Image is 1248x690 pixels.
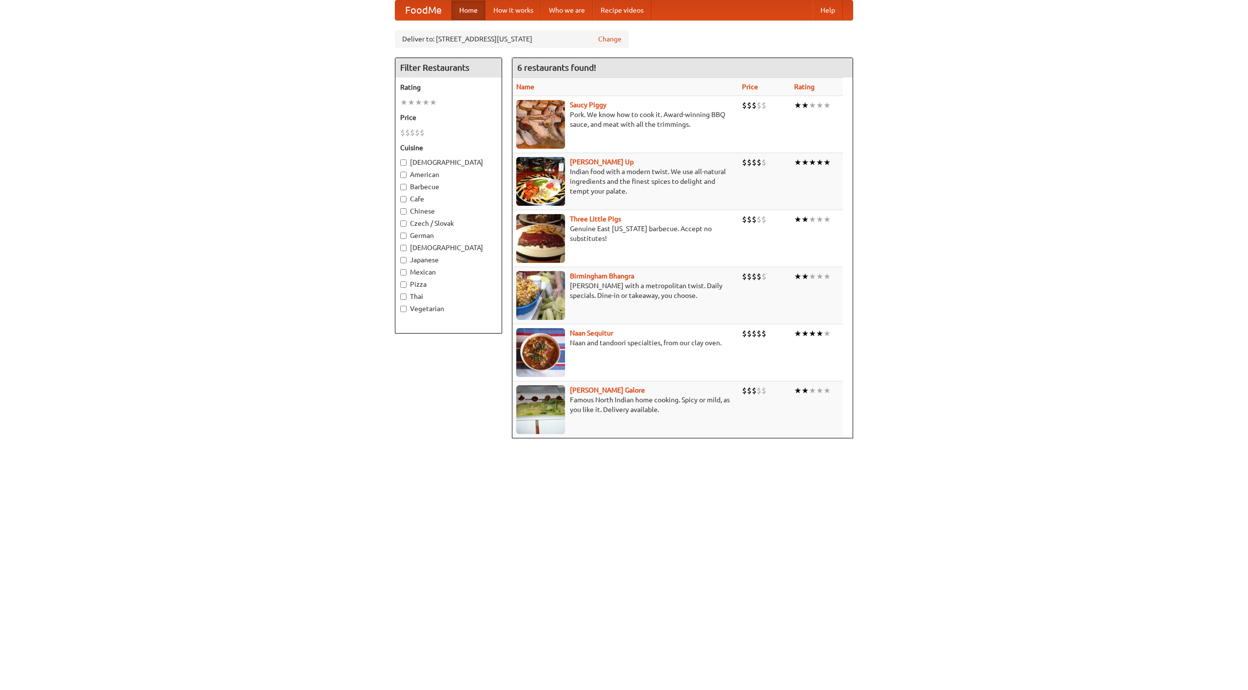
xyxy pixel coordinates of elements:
[801,100,809,111] li: ★
[742,385,747,396] li: $
[486,0,541,20] a: How it works
[752,385,757,396] li: $
[742,157,747,168] li: $
[516,167,734,196] p: Indian food with a modern twist. We use all-natural ingredients and the finest spices to delight ...
[410,127,415,138] li: $
[400,158,497,167] label: [DEMOGRAPHIC_DATA]
[516,281,734,300] p: [PERSON_NAME] with a metropolitan twist. Daily specials. Dine-in or takeaway, you choose.
[415,97,422,108] li: ★
[816,328,823,339] li: ★
[400,113,497,122] h5: Price
[400,82,497,92] h5: Rating
[747,271,752,282] li: $
[742,214,747,225] li: $
[761,271,766,282] li: $
[415,127,420,138] li: $
[516,100,565,149] img: saucy.jpg
[516,214,565,263] img: littlepigs.jpg
[400,182,497,192] label: Barbecue
[400,143,497,153] h5: Cuisine
[516,224,734,243] p: Genuine East [US_STATE] barbecue. Accept no substitutes!
[757,328,761,339] li: $
[516,83,534,91] a: Name
[400,245,407,251] input: [DEMOGRAPHIC_DATA]
[400,208,407,215] input: Chinese
[516,328,565,377] img: naansequitur.jpg
[747,100,752,111] li: $
[757,385,761,396] li: $
[813,0,843,20] a: Help
[400,172,407,178] input: American
[801,214,809,225] li: ★
[801,157,809,168] li: ★
[794,271,801,282] li: ★
[400,194,497,204] label: Cafe
[400,206,497,216] label: Chinese
[801,271,809,282] li: ★
[747,157,752,168] li: $
[742,271,747,282] li: $
[400,196,407,202] input: Cafe
[823,328,831,339] li: ★
[794,100,801,111] li: ★
[422,97,429,108] li: ★
[801,385,809,396] li: ★
[541,0,593,20] a: Who we are
[570,215,621,223] b: Three Little Pigs
[816,100,823,111] li: ★
[801,328,809,339] li: ★
[809,328,816,339] li: ★
[598,34,622,44] a: Change
[516,338,734,348] p: Naan and tandoori specialties, from our clay oven.
[823,385,831,396] li: ★
[742,328,747,339] li: $
[816,157,823,168] li: ★
[761,328,766,339] li: $
[570,158,634,166] b: [PERSON_NAME] Up
[742,83,758,91] a: Price
[570,329,613,337] b: Naan Sequitur
[794,214,801,225] li: ★
[400,257,407,263] input: Japanese
[794,83,815,91] a: Rating
[752,214,757,225] li: $
[516,157,565,206] img: curryup.jpg
[823,157,831,168] li: ★
[809,271,816,282] li: ★
[429,97,437,108] li: ★
[747,328,752,339] li: $
[400,233,407,239] input: German
[400,184,407,190] input: Barbecue
[400,255,497,265] label: Japanese
[400,306,407,312] input: Vegetarian
[757,214,761,225] li: $
[395,0,451,20] a: FoodMe
[400,170,497,179] label: American
[570,101,606,109] a: Saucy Piggy
[400,218,497,228] label: Czech / Slovak
[761,100,766,111] li: $
[761,385,766,396] li: $
[752,328,757,339] li: $
[570,272,634,280] b: Birmingham Bhangra
[400,281,407,288] input: Pizza
[752,157,757,168] li: $
[809,214,816,225] li: ★
[420,127,425,138] li: $
[809,100,816,111] li: ★
[794,157,801,168] li: ★
[516,271,565,320] img: bhangra.jpg
[752,100,757,111] li: $
[400,267,497,277] label: Mexican
[794,385,801,396] li: ★
[816,271,823,282] li: ★
[451,0,486,20] a: Home
[757,100,761,111] li: $
[809,157,816,168] li: ★
[747,385,752,396] li: $
[761,157,766,168] li: $
[400,294,407,300] input: Thai
[757,157,761,168] li: $
[516,395,734,414] p: Famous North Indian home cooking. Spicy or mild, as you like it. Delivery available.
